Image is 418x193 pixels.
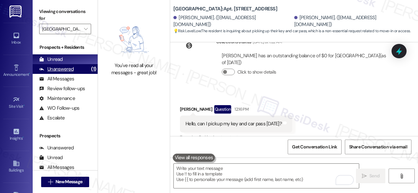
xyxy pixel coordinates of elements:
i:  [48,179,53,185]
textarea: To enrich screen reader interactions, please activate Accessibility in Grammarly extension settings [174,164,359,188]
span: Send [369,172,379,179]
div: Review follow-ups [39,85,85,92]
a: Inbox [3,30,29,48]
i:  [362,173,367,179]
span: • [29,71,30,76]
a: Buildings [3,158,29,175]
strong: 💡 Risk Level: Low [173,28,201,34]
div: Unread [39,154,63,161]
div: Prospects + Residents [33,44,98,51]
label: Click to show details [237,69,276,76]
div: [PERSON_NAME]. ([EMAIL_ADDRESS][DOMAIN_NAME]) [173,14,293,28]
span: • [24,103,24,108]
div: (1) [89,64,98,74]
span: Get Conversation Link [292,144,337,150]
img: ResiDesk Logo [9,6,23,18]
div: Hello, can I pickup my key and car pass [DATE]? [185,120,282,127]
label: Viewing conversations for [39,7,91,24]
button: Share Conversation via email [345,140,411,154]
b: [GEOGRAPHIC_DATA]: Apt. [STREET_ADDRESS] [173,6,277,12]
div: You've read all your messages - great job! [105,62,163,76]
div: All Messages [39,164,74,171]
div: Unread [39,56,63,63]
span: : The resident is inquiring about picking up their key and car pass, which is a non-essential req... [173,28,410,34]
img: empty-state [108,21,160,59]
div: [PERSON_NAME] [180,105,292,116]
div: Maintenance [39,95,75,102]
div: [PERSON_NAME] has an outstanding balance of $0 for [GEOGRAPHIC_DATA] (as of [DATE]) [222,52,388,66]
div: [PERSON_NAME]. ([EMAIL_ADDRESS][DOMAIN_NAME]) [294,14,413,28]
button: Get Conversation Link [288,140,341,154]
button: Send [356,169,385,183]
i:  [84,26,88,32]
div: Question [214,105,232,113]
span: Apartment entry [212,134,241,140]
i:  [399,173,404,179]
div: Tagged as: [180,132,292,142]
div: All Messages [39,76,74,82]
div: WO Follow-ups [39,105,79,112]
div: Unanswered [39,66,74,73]
div: 12:16 PM [233,106,249,113]
span: New Message [56,178,82,185]
input: All communities [42,24,81,34]
button: New Message [41,177,89,187]
div: Unanswered [39,145,74,151]
span: Parking , [199,134,212,140]
a: Site Visit • [3,94,29,112]
div: Escalate [39,115,65,121]
span: Share Conversation via email [349,144,407,150]
div: Prospects [33,132,98,139]
a: Insights • [3,126,29,144]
